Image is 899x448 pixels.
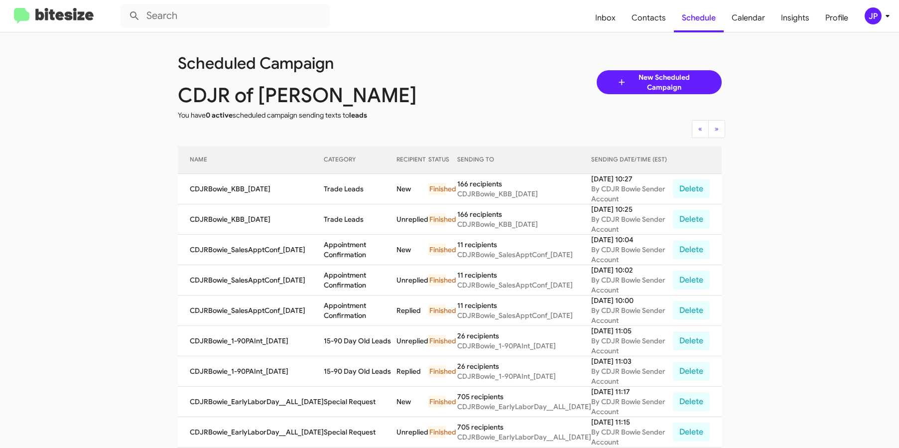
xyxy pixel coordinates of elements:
div: By CDJR Bowie Sender Account [591,214,673,234]
div: JP [865,7,882,24]
a: Insights [773,3,817,32]
button: Delete [673,423,710,442]
a: Inbox [587,3,624,32]
td: Appointment Confirmation [324,265,396,296]
td: CDJRBowie_EarlyLaborDay__ALL_[DATE] [178,387,324,417]
div: CDJR of [PERSON_NAME] [170,90,457,100]
div: CDJRBowie_EarlyLaborDay__ALL_[DATE] [457,432,591,442]
td: Replied [396,356,428,387]
div: 26 recipients [457,331,591,341]
div: Finished [428,304,446,316]
div: By CDJR Bowie Sender Account [591,336,673,356]
td: Unreplied [396,204,428,235]
th: SENDING DATE/TIME (EST) [591,146,673,174]
td: 15-90 Day Old Leads [324,356,396,387]
td: CDJRBowie_SalesApptConf_[DATE] [178,265,324,296]
div: [DATE] 11:15 [591,417,673,427]
div: By CDJR Bowie Sender Account [591,366,673,386]
div: 11 recipients [457,270,591,280]
td: CDJRBowie_KBB_[DATE] [178,204,324,235]
div: [DATE] 11:03 [591,356,673,366]
button: Delete [673,301,710,320]
div: [DATE] 10:27 [591,174,673,184]
td: CDJRBowie_1-90PAInt_[DATE] [178,326,324,356]
th: STATUS [428,146,457,174]
button: Previous [692,120,709,138]
a: New Scheduled Campaign [597,70,722,94]
div: CDJRBowie_1-90PAInt_[DATE] [457,371,591,381]
div: Finished [428,335,446,347]
td: Unreplied [396,417,428,448]
div: By CDJR Bowie Sender Account [591,305,673,325]
nav: Page navigation example [692,120,725,138]
div: [DATE] 10:00 [591,296,673,305]
td: Unreplied [396,326,428,356]
td: Replied [396,296,428,326]
button: Delete [673,179,710,198]
div: CDJRBowie_SalesApptConf_[DATE] [457,250,591,260]
div: Finished [428,213,446,225]
div: Finished [428,365,446,377]
div: Finished [428,183,446,195]
div: By CDJR Bowie Sender Account [591,427,673,447]
td: New [396,174,428,204]
div: CDJRBowie_KBB_[DATE] [457,189,591,199]
a: Profile [817,3,856,32]
button: Delete [673,210,710,229]
button: Delete [673,362,710,381]
div: CDJRBowie_EarlyLaborDay__ALL_[DATE] [457,402,591,412]
div: CDJRBowie_SalesApptConf_[DATE] [457,280,591,290]
th: RECIPIENT [396,146,428,174]
div: [DATE] 10:04 [591,235,673,245]
div: Finished [428,244,446,256]
td: Trade Leads [324,174,396,204]
td: New [396,387,428,417]
a: Calendar [724,3,773,32]
div: Finished [428,274,446,286]
div: By CDJR Bowie Sender Account [591,184,673,204]
div: 11 recipients [457,300,591,310]
div: [DATE] 11:17 [591,387,673,397]
div: Scheduled Campaign [170,58,457,68]
span: New Scheduled Campaign [627,72,702,92]
th: SENDING TO [457,146,591,174]
td: Unreplied [396,265,428,296]
td: CDJRBowie_SalesApptConf_[DATE] [178,235,324,265]
div: 26 recipients [457,361,591,371]
span: » [715,124,719,133]
div: 11 recipients [457,240,591,250]
div: [DATE] 10:25 [591,204,673,214]
div: 705 recipients [457,422,591,432]
th: CATEGORY [324,146,396,174]
span: leads [349,111,367,120]
td: 15-90 Day Old Leads [324,326,396,356]
div: By CDJR Bowie Sender Account [591,275,673,295]
a: Schedule [674,3,724,32]
div: By CDJR Bowie Sender Account [591,245,673,265]
div: By CDJR Bowie Sender Account [591,397,673,417]
td: Special Request [324,417,396,448]
div: Finished [428,396,446,408]
td: Appointment Confirmation [324,235,396,265]
button: Delete [673,271,710,290]
div: 166 recipients [457,209,591,219]
div: 705 recipients [457,392,591,402]
div: [DATE] 11:05 [591,326,673,336]
span: 0 active [206,111,233,120]
button: Delete [673,331,710,350]
div: Finished [428,426,446,438]
div: CDJRBowie_SalesApptConf_[DATE] [457,310,591,320]
a: Contacts [624,3,674,32]
div: You have scheduled campaign sending texts to [170,110,457,120]
th: NAME [178,146,324,174]
div: CDJRBowie_1-90PAInt_[DATE] [457,341,591,351]
td: CDJRBowie_EarlyLaborDay__ALL_[DATE] [178,417,324,448]
button: Delete [673,392,710,411]
td: Appointment Confirmation [324,296,396,326]
button: Delete [673,240,710,259]
td: New [396,235,428,265]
